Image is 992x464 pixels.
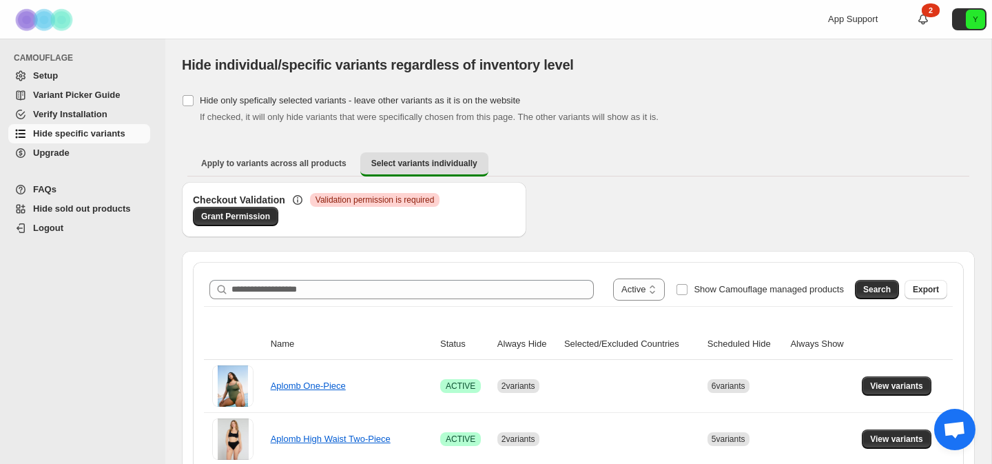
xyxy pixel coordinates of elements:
[786,329,858,360] th: Always Show
[182,57,574,72] span: Hide individual/specific variants regardless of inventory level
[193,207,278,226] a: Grant Permission
[371,158,477,169] span: Select variants individually
[694,284,844,294] span: Show Camouflage managed products
[966,10,985,29] span: Avatar with initials Y
[502,434,535,444] span: 2 variants
[916,12,930,26] a: 2
[446,434,475,445] span: ACTIVE
[934,409,975,450] div: Open chat
[271,381,346,391] a: Aplomb One-Piece
[913,284,939,295] span: Export
[493,329,560,360] th: Always Hide
[200,95,520,105] span: Hide only spefically selected variants - leave other variants as it is on the website
[8,143,150,163] a: Upgrade
[560,329,703,360] th: Selected/Excluded Countries
[870,434,923,445] span: View variants
[905,280,947,299] button: Export
[33,203,131,214] span: Hide sold out products
[922,3,940,17] div: 2
[8,105,150,124] a: Verify Installation
[8,66,150,85] a: Setup
[193,193,285,207] h3: Checkout Validation
[200,112,659,122] span: If checked, it will only hide variants that were specifically chosen from this page. The other va...
[8,199,150,219] a: Hide sold out products
[33,109,107,119] span: Verify Installation
[33,184,56,194] span: FAQs
[862,430,931,449] button: View variants
[446,381,475,392] span: ACTIVE
[712,434,745,444] span: 5 variants
[190,152,358,174] button: Apply to variants across all products
[502,381,535,391] span: 2 variants
[863,284,891,295] span: Search
[436,329,493,360] th: Status
[952,8,986,30] button: Avatar with initials Y
[267,329,436,360] th: Name
[973,15,978,23] text: Y
[33,70,58,81] span: Setup
[11,1,80,39] img: Camouflage
[33,148,70,158] span: Upgrade
[855,280,899,299] button: Search
[8,85,150,105] a: Variant Picker Guide
[33,128,125,139] span: Hide specific variants
[14,52,156,63] span: CAMOUFLAGE
[712,381,745,391] span: 6 variants
[201,211,270,222] span: Grant Permission
[828,14,878,24] span: App Support
[316,194,435,205] span: Validation permission is required
[862,376,931,396] button: View variants
[201,158,347,169] span: Apply to variants across all products
[8,124,150,143] a: Hide specific variants
[33,90,120,100] span: Variant Picker Guide
[8,180,150,199] a: FAQs
[360,152,488,176] button: Select variants individually
[8,219,150,238] a: Logout
[870,381,923,392] span: View variants
[33,223,63,233] span: Logout
[271,434,391,444] a: Aplomb High Waist Two-Piece
[703,329,787,360] th: Scheduled Hide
